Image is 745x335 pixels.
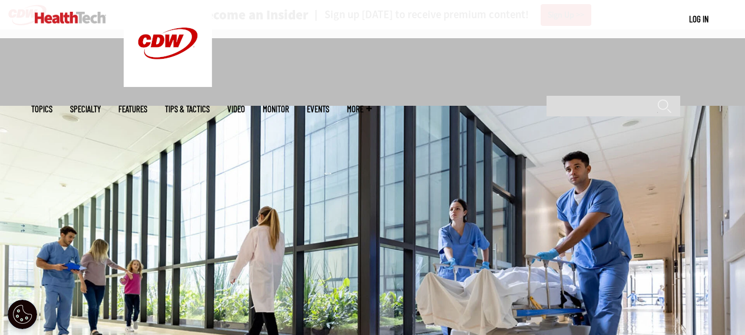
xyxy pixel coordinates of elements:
[227,105,245,113] a: Video
[124,78,212,90] a: CDW
[118,105,147,113] a: Features
[70,105,101,113] span: Specialty
[35,12,106,24] img: Home
[8,300,37,329] button: Open Preferences
[689,13,708,25] div: User menu
[263,105,289,113] a: MonITor
[347,105,372,113] span: More
[165,105,210,113] a: Tips & Tactics
[307,105,329,113] a: Events
[689,14,708,24] a: Log in
[31,105,52,113] span: Topics
[8,300,37,329] div: Cookie Settings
